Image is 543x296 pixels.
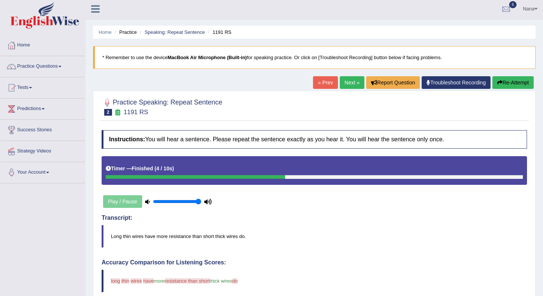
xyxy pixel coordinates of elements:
[121,278,129,284] span: thin
[154,278,165,284] span: more
[111,278,120,284] span: long
[422,76,491,89] a: Troubleshoot Recording
[109,136,145,142] b: Instructions:
[102,130,527,149] h4: You will hear a sentence. Please repeat the sentence exactly as you hear it. You will hear the se...
[0,35,85,54] a: Home
[143,278,154,284] span: have
[106,166,174,171] h5: Timer —
[0,99,85,117] a: Predictions
[210,278,232,284] span: thick wires
[93,46,536,69] blockquote: * Remember to use the device for speaking practice. Or click on [Troubleshoot Recording] button b...
[0,162,85,181] a: Your Account
[206,29,231,36] li: 1191 RS
[340,76,364,89] a: Next »
[0,56,85,75] a: Practice Questions
[114,109,122,116] small: Exam occurring question
[172,165,174,171] b: )
[102,97,222,116] h2: Practice Speaking: Repeat Sentence
[124,109,148,116] small: 1191 RS
[104,109,112,116] span: 2
[156,165,172,171] b: 4 / 10s
[232,278,237,284] span: do
[509,1,517,8] span: 6
[102,225,527,248] blockquote: Long thin wires have more resistance than short thick wires do.
[154,165,156,171] b: (
[99,29,112,35] a: Home
[113,29,137,36] li: Practice
[313,76,338,89] a: « Prev
[0,141,85,160] a: Strategy Videos
[144,29,205,35] a: Speaking: Repeat Sentence
[165,278,210,284] span: resistance than short
[102,259,527,266] h4: Accuracy Comparison for Listening Scores:
[366,76,420,89] button: Report Question
[132,165,153,171] b: Finished
[0,120,85,138] a: Success Stories
[492,76,534,89] button: Re-Attempt
[102,215,527,221] h4: Transcript:
[131,278,142,284] span: wires
[0,77,85,96] a: Tests
[167,55,247,60] b: MacBook Air Microphone (Built-in)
